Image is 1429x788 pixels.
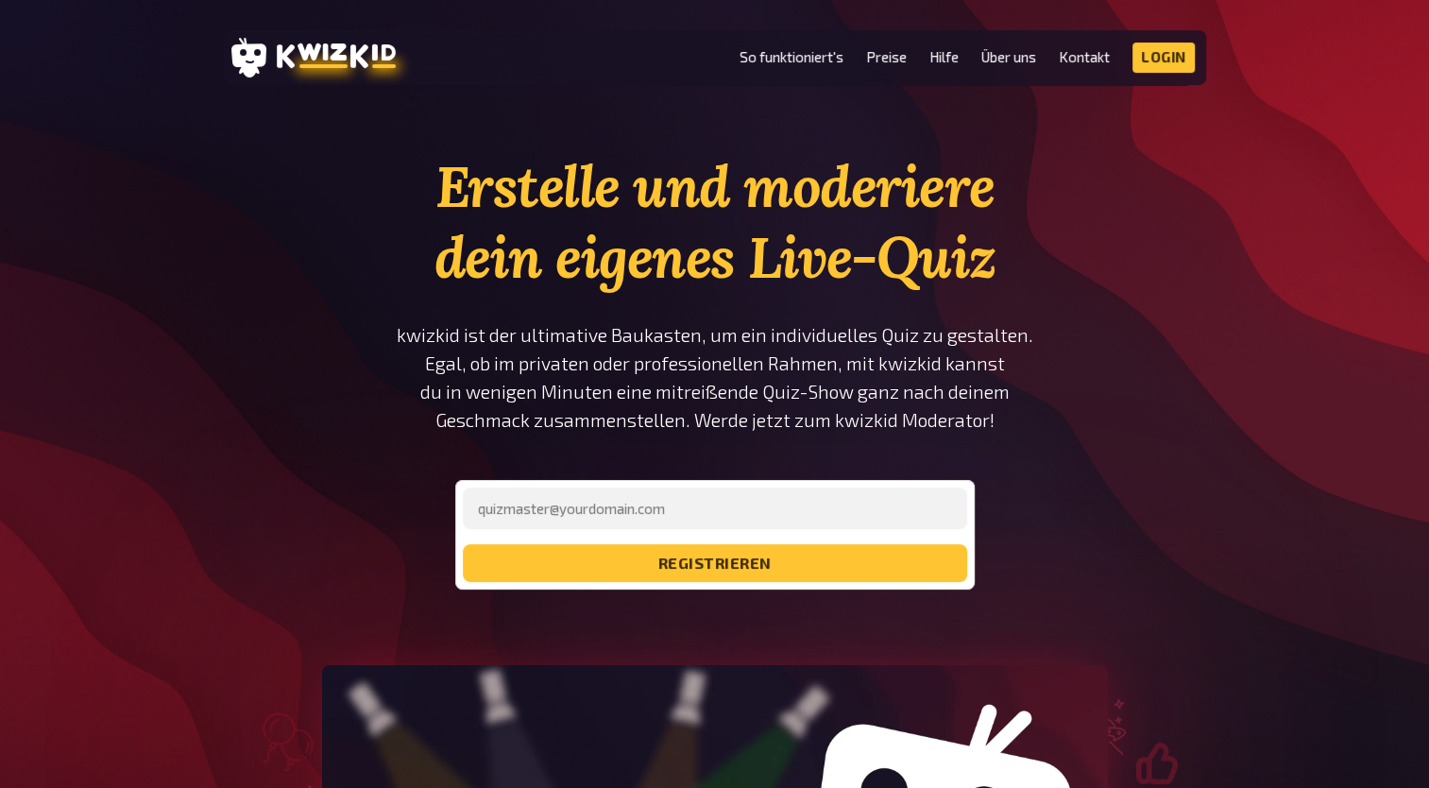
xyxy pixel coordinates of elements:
[981,49,1036,65] a: Über uns
[396,321,1034,435] p: kwizkid ist der ultimative Baukasten, um ein individuelles Quiz zu gestalten. Egal, ob im private...
[396,151,1034,293] h1: Erstelle und moderiere dein eigenes Live-Quiz
[463,488,967,529] input: quizmaster@yourdomain.com
[1132,43,1195,73] a: Login
[463,544,967,582] button: registrieren
[740,49,843,65] a: So funktioniert's
[929,49,959,65] a: Hilfe
[1059,49,1110,65] a: Kontakt
[866,49,907,65] a: Preise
